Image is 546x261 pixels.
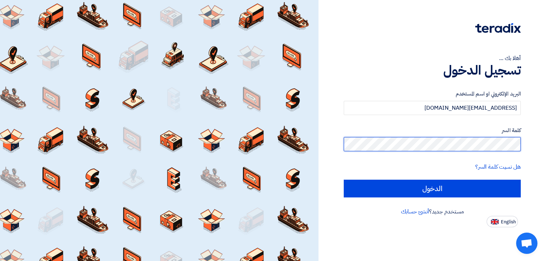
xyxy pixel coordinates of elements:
[475,23,521,33] img: Teradix logo
[344,62,521,78] h1: تسجيل الدخول
[344,101,521,115] input: أدخل بريد العمل الإلكتروني او اسم المستخدم الخاص بك ...
[516,233,537,254] div: دردشة مفتوحة
[344,90,521,98] label: البريد الإلكتروني او اسم المستخدم
[401,207,429,216] a: أنشئ حسابك
[487,216,518,227] button: English
[344,54,521,62] div: أهلا بك ...
[475,163,521,171] a: هل نسيت كلمة السر؟
[344,126,521,135] label: كلمة السر
[344,207,521,216] div: مستخدم جديد؟
[491,219,499,224] img: en-US.png
[501,219,516,224] span: English
[344,180,521,197] input: الدخول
